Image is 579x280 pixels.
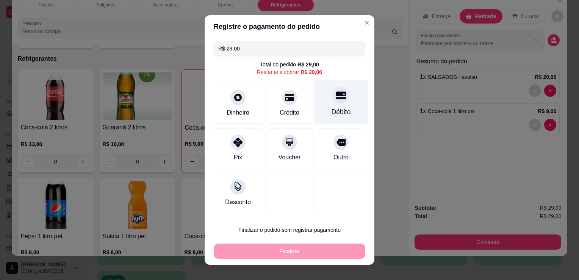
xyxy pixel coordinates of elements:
div: Restante a cobrar [257,68,322,76]
div: Débito [332,107,351,117]
div: Total do pedido [260,61,319,68]
div: Crédito [280,108,299,117]
div: Desconto [225,198,251,207]
button: Close [361,17,373,29]
div: Voucher [279,153,301,162]
div: Pix [234,153,242,162]
input: Ex.: hambúrguer de cordeiro [218,41,361,56]
div: Dinheiro [227,108,249,117]
header: Registre o pagamento do pedido [205,15,374,38]
button: Finalizar o pedido sem registrar pagamento [214,222,365,238]
div: R$ 29,00 [297,61,319,68]
div: Outro [333,153,349,162]
div: R$ 29,00 [300,68,322,76]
